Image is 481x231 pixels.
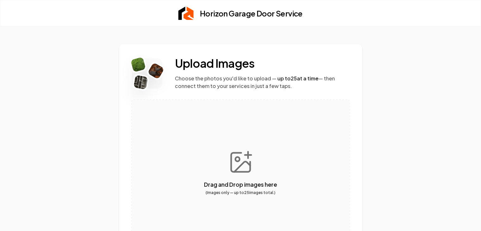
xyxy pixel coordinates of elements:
[133,75,148,89] img: Rebolt Logo
[277,75,318,82] span: up to 25 at a time
[200,8,303,18] h2: Horizon Garage Door Service
[175,75,349,90] p: Choose the photos you'd like to upload — — then connect them to your services in just a few taps.
[147,62,164,79] img: Rebolt Logo
[130,57,146,72] img: Rebolt Logo
[175,57,349,70] h2: Upload Images
[178,7,194,20] img: Rebolt Logo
